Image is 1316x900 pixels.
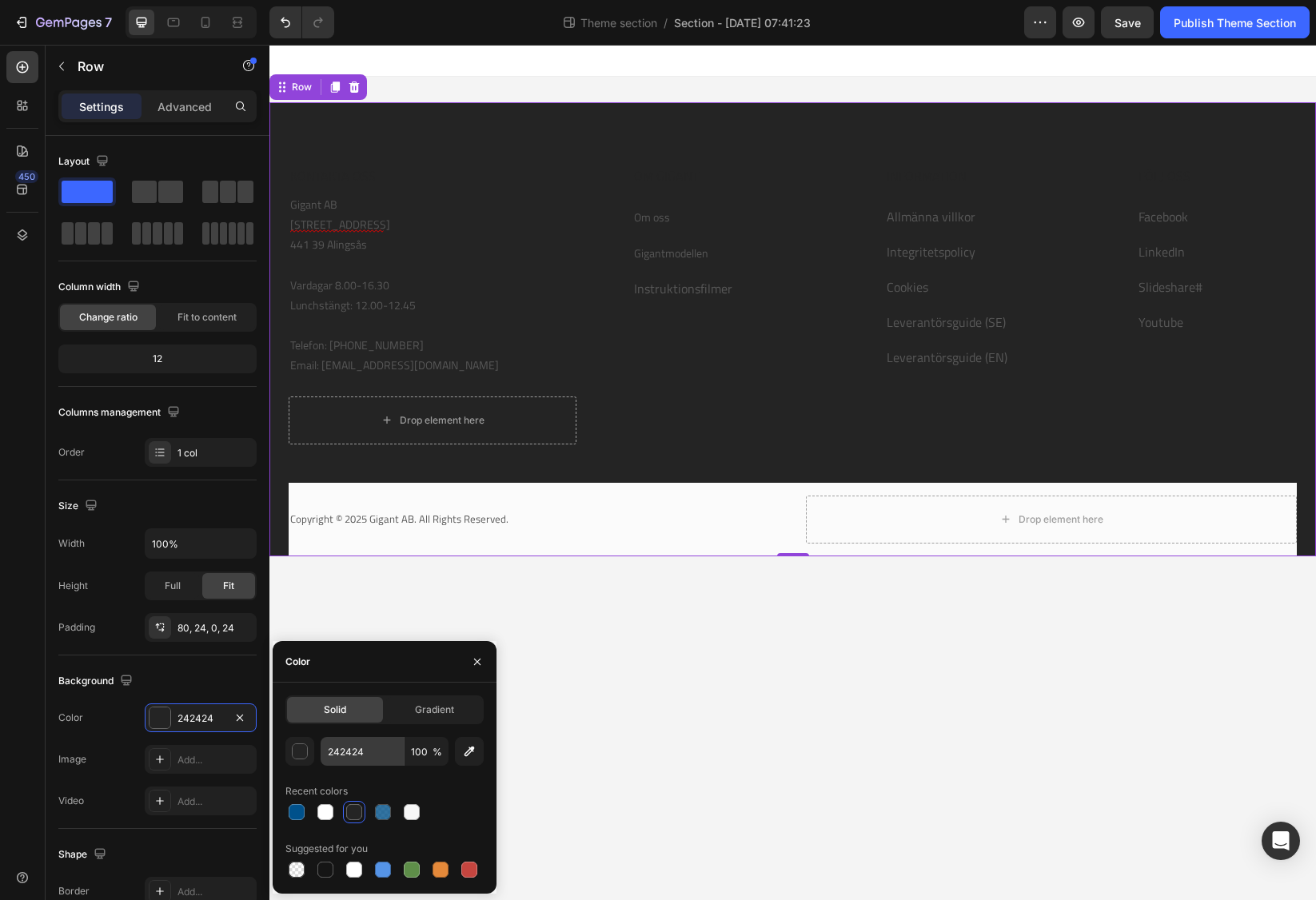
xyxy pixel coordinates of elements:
[617,303,738,322] a: Leverantörsguide (EN)
[165,579,181,593] span: Full
[158,98,212,115] p: Advanced
[146,529,256,558] input: Auto
[869,197,915,217] a: LinkedIn
[1160,6,1310,38] button: Publish Theme Section
[19,465,511,484] div: Rich Text Editor. Editing area: main
[869,233,1026,252] p: Slideshare
[616,266,843,289] div: Rich Text Editor. Editing area: main
[58,752,86,767] div: Image
[1262,822,1300,860] div: Open Intercom Messenger
[78,57,213,76] p: Row
[58,844,110,866] div: Shape
[616,301,843,324] div: Rich Text Editor. Editing area: main
[867,231,1027,253] div: Rich Text Editor. Editing area: main
[365,234,463,253] a: Instruktionsfilmer
[365,200,439,217] a: Gigantmodellen
[321,737,404,766] input: Eg: FFFFFF
[79,98,124,115] p: Settings
[177,446,253,460] div: 1 col
[58,884,90,898] div: Border
[15,170,38,183] div: 450
[363,121,591,141] h2: Rich Text Editor. Editing area: main
[1101,6,1154,38] button: Save
[433,745,442,759] span: %
[363,233,591,255] div: Rich Text Editor. Editing area: main
[58,711,83,725] div: Color
[577,14,660,31] span: Theme section
[617,233,659,252] a: Cookies
[616,161,843,183] div: Rich Text Editor. Editing area: main
[177,621,253,635] div: 80, 24, 0, 24
[177,310,237,325] span: Fit to content
[869,162,919,181] a: Facebook
[58,620,95,635] div: Padding
[749,468,834,481] div: Drop element here
[869,123,1026,140] p: FÖLJ OSS
[617,162,706,181] a: Allmänna villkor
[21,467,509,483] p: Copyright © 2025 Gigant AB. All Rights Reserved.
[617,197,706,217] a: Integritetspolicy
[664,14,668,31] span: /
[324,703,346,717] span: Solid
[19,35,46,50] div: Row
[223,579,234,593] span: Fit
[926,233,933,252] a: #
[58,277,143,298] div: Column width
[177,794,253,809] div: Add...
[1174,14,1296,31] div: Publish Theme Section
[79,310,138,325] span: Change ratio
[285,655,310,669] div: Color
[616,121,843,141] h2: Rich Text Editor. Editing area: main
[363,268,591,290] div: Rich Text Editor. Editing area: main
[285,842,368,856] div: Suggested for you
[869,268,914,287] a: Youtube
[62,348,253,370] div: 12
[415,703,454,717] span: Gradient
[674,14,811,31] span: Section - [DATE] 07:41:23
[867,196,1027,218] div: Rich Text Editor. Editing area: main
[365,164,401,181] a: Om oss
[58,445,85,460] div: Order
[617,123,842,140] p: INFORMATION
[285,784,348,798] div: Recent colors
[867,121,1027,141] h2: Rich Text Editor. Editing area: main
[269,45,1316,900] iframe: Design area
[58,671,136,692] div: Background
[58,151,112,173] div: Layout
[58,536,85,551] div: Width
[58,794,84,808] div: Video
[269,6,334,38] div: Undo/Redo
[105,13,112,32] p: 7
[58,579,88,593] div: Height
[365,123,589,140] p: OM GIGANT
[177,885,253,899] div: Add...
[6,6,119,38] button: 7
[363,197,591,220] div: Rich Text Editor. Editing area: main
[616,196,843,218] div: Rich Text Editor. Editing area: main
[58,402,183,424] div: Columns management
[616,231,843,253] div: Rich Text Editor. Editing area: main
[617,268,736,287] a: Leverantörsguide (SE)
[177,711,224,726] div: 242424
[177,753,253,767] div: Add...
[1115,16,1141,30] span: Save
[363,161,591,184] div: Rich Text Editor. Editing area: main
[58,496,101,517] div: Size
